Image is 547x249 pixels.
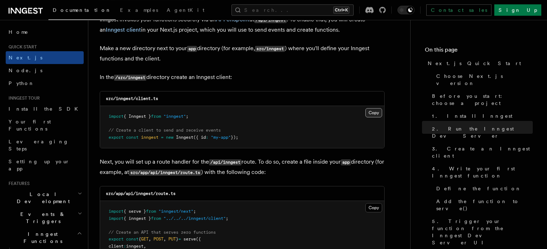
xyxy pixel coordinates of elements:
span: Examples [120,7,158,13]
p: Make a new directory next to your directory (for example, ) where you'll define your Inngest func... [100,43,385,64]
span: ({ [196,237,201,242]
span: : [124,244,126,249]
span: Inngest tour [6,95,40,101]
span: "inngest/next" [158,209,193,214]
button: Toggle dark mode [397,6,415,14]
span: "my-app" [211,135,231,140]
span: }); [231,135,238,140]
span: client [109,244,124,249]
span: import [109,114,124,119]
span: // Create an API that serves zero functions [109,230,216,235]
span: Before you start: choose a project [432,92,533,107]
a: 5. Trigger your function from the Inngest Dev Server UI [429,215,533,249]
span: Inngest Functions [6,231,77,245]
span: 5. Trigger your function from the Inngest Dev Server UI [432,218,533,246]
span: Node.js [9,68,42,73]
span: inngest [141,135,158,140]
code: src/inngest/client.ts [106,96,158,101]
span: const [126,237,139,242]
span: export [109,237,124,242]
a: Examples [116,2,162,19]
button: Events & Triggers [6,208,84,228]
span: = [161,135,163,140]
span: { serve } [124,209,146,214]
span: Leveraging Steps [9,139,69,152]
span: Python [9,80,35,86]
code: src/app/api/inngest/route.ts [129,170,201,176]
a: 1. Install Inngest [429,110,533,122]
span: Events & Triggers [6,211,78,225]
span: , [149,237,151,242]
a: Contact sales [426,4,491,16]
p: Inngest invokes your functions securely via an at . To enable that, you will create an in your Ne... [100,15,385,35]
span: } [176,237,178,242]
a: Inngest client [106,26,141,33]
a: Choose Next.js version [433,70,533,90]
span: export [109,135,124,140]
h4: On this page [425,46,533,57]
a: Setting up your app [6,155,84,175]
span: 3. Create an Inngest client [432,145,533,159]
span: : [206,135,208,140]
a: Next.js Quick Start [425,57,533,70]
span: // Create a client to send and receive events [109,128,221,133]
button: Copy [365,203,382,212]
code: /api/inngest [209,159,241,165]
span: = [178,237,181,242]
span: ({ id [193,135,206,140]
a: 3. Create an Inngest client [429,142,533,162]
a: Sign Up [494,4,541,16]
a: Define the function [433,182,533,195]
span: const [126,135,139,140]
span: Add the function to serve() [436,198,533,212]
a: Before you start: choose a project [429,90,533,110]
a: Python [6,77,84,90]
a: Your first Functions [6,115,84,135]
button: Inngest Functions [6,228,84,248]
span: Features [6,181,30,186]
a: Leveraging Steps [6,135,84,155]
a: Next.js [6,51,84,64]
span: 2. Run the Inngest Dev Server [432,125,533,139]
code: app [187,46,197,52]
code: src/inngest [255,46,285,52]
span: Local Development [6,191,78,205]
a: Home [6,26,84,38]
button: Local Development [6,188,84,208]
a: Node.js [6,64,84,77]
kbd: Ctrl+K [333,6,349,14]
span: Next.js [9,55,42,60]
a: AgentKit [162,2,209,19]
p: In the directory create an Inngest client: [100,72,385,83]
span: from [151,216,161,221]
span: { inngest } [124,216,151,221]
span: Define the function [436,185,521,192]
code: app [341,159,351,165]
span: AgentKit [167,7,204,13]
span: from [151,114,161,119]
span: , [163,237,166,242]
span: Your first Functions [9,119,51,132]
span: 1. Install Inngest [432,112,512,120]
span: Choose Next.js version [436,73,533,87]
a: Documentation [48,2,116,20]
code: src/app/api/inngest/route.ts [106,191,176,196]
span: Inngest [176,135,193,140]
a: 2. Run the Inngest Dev Server [429,122,533,142]
span: Quick start [6,44,37,50]
span: Setting up your app [9,159,70,171]
span: new [166,135,173,140]
span: "inngest" [163,114,186,119]
code: /src/inngest [114,75,146,81]
a: Install the SDK [6,102,84,115]
span: inngest [126,244,144,249]
span: serve [183,237,196,242]
p: Next, you will set up a route handler for the route. To do so, create a file inside your director... [100,157,385,178]
span: ; [186,114,188,119]
span: ; [193,209,196,214]
span: ; [226,216,228,221]
span: { Inngest } [124,114,151,119]
span: PUT [168,237,176,242]
button: Copy [365,108,382,117]
span: import [109,209,124,214]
